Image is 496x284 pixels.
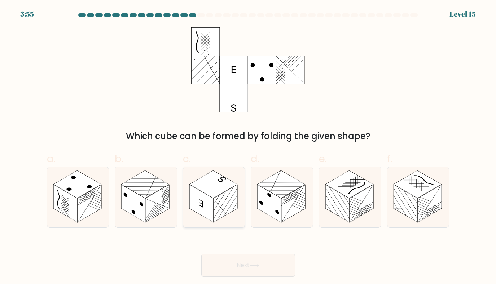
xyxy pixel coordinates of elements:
[20,9,34,19] div: 3:55
[115,152,123,166] span: b.
[319,152,327,166] span: e.
[201,254,295,277] button: Next
[51,130,445,143] div: Which cube can be formed by folding the given shape?
[47,152,56,166] span: a.
[387,152,392,166] span: f.
[449,9,476,19] div: Level 15
[251,152,259,166] span: d.
[183,152,191,166] span: c.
